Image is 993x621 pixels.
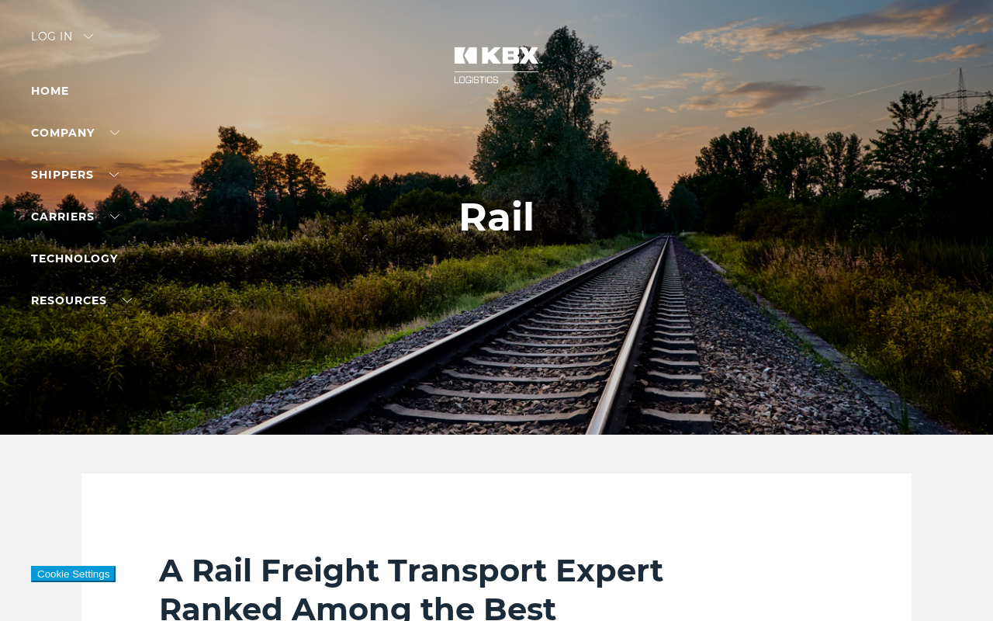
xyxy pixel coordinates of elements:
[31,210,119,224] a: Carriers
[31,84,69,98] a: Home
[458,195,535,240] h1: Rail
[31,566,116,582] button: Cookie Settings
[31,252,118,265] a: Technology
[31,293,132,307] a: RESOURCES
[84,34,93,39] img: arrow
[31,31,93,54] div: Log in
[915,546,993,621] iframe: Chat Widget
[31,126,119,140] a: Company
[438,31,555,99] img: kbx logo
[31,168,119,182] a: SHIPPERS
